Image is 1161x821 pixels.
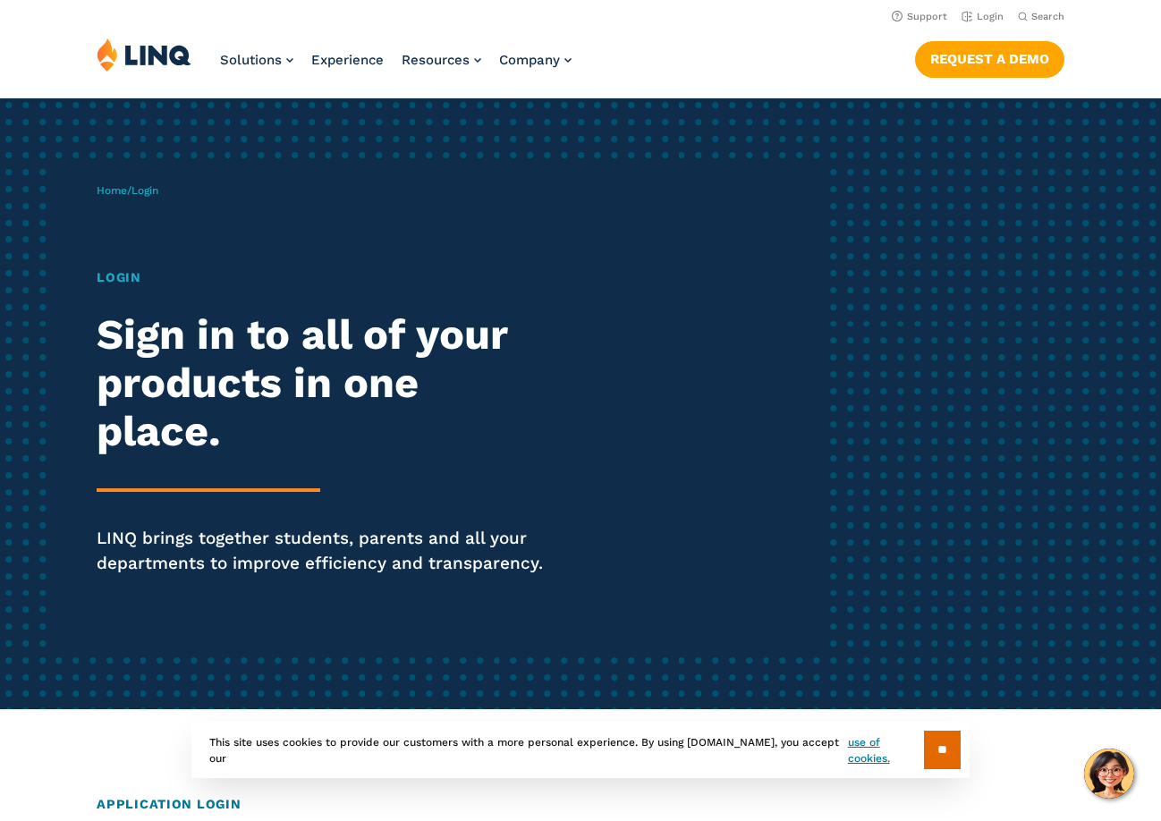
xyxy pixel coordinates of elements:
h1: Login [97,268,544,288]
span: Company [499,52,560,68]
button: Open Search Bar [1018,10,1064,23]
a: use of cookies. [848,734,924,766]
nav: Button Navigation [915,38,1064,77]
span: Solutions [220,52,282,68]
span: / [97,184,158,197]
span: Resources [402,52,470,68]
a: Request a Demo [915,41,1064,77]
a: Company [499,52,572,68]
p: LINQ brings together students, parents and all your departments to improve efficiency and transpa... [97,526,544,574]
a: Support [892,11,947,22]
span: Login [131,184,158,197]
a: Resources [402,52,481,68]
img: LINQ | K‑12 Software [97,38,191,72]
a: Experience [311,52,384,68]
h2: Sign in to all of your products in one place. [97,310,544,455]
button: Hello, have a question? Let’s chat. [1084,749,1134,799]
nav: Primary Navigation [220,38,572,97]
span: Search [1031,11,1064,22]
a: Solutions [220,52,293,68]
a: Home [97,184,127,197]
div: This site uses cookies to provide our customers with a more personal experience. By using [DOMAIN... [191,722,970,778]
a: Login [962,11,1004,22]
